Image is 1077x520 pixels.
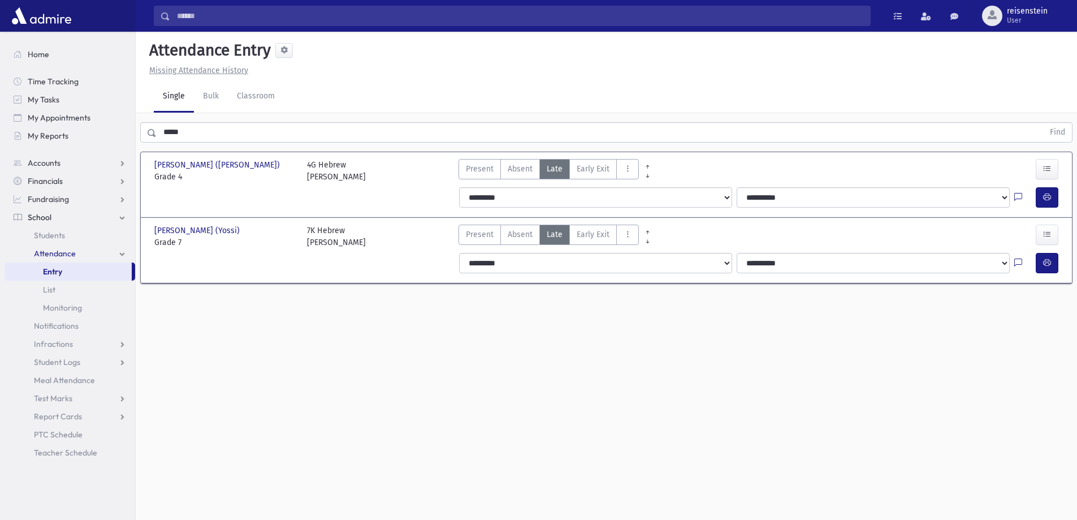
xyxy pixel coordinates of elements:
[5,353,135,371] a: Student Logs
[5,407,135,426] a: Report Cards
[154,81,194,113] a: Single
[28,131,68,141] span: My Reports
[170,6,870,26] input: Search
[145,66,248,75] a: Missing Attendance History
[154,237,296,248] span: Grade 7
[34,321,79,331] span: Notifications
[5,208,135,226] a: School
[154,225,242,237] span: [PERSON_NAME] (Yossi)
[5,226,135,244] a: Students
[5,45,135,63] a: Home
[43,285,55,295] span: List
[28,176,63,186] span: Financials
[5,72,135,91] a: Time Tracking
[1043,123,1072,142] button: Find
[577,163,609,175] span: Early Exit
[508,229,533,240] span: Absent
[34,248,76,259] span: Attendance
[28,194,69,204] span: Fundraising
[5,389,135,407] a: Test Marks
[466,163,494,175] span: Present
[5,281,135,299] a: List
[547,229,563,240] span: Late
[28,113,90,123] span: My Appointments
[28,212,51,222] span: School
[5,299,135,317] a: Monitoring
[28,49,49,59] span: Home
[5,91,135,109] a: My Tasks
[34,411,82,422] span: Report Cards
[1007,7,1048,16] span: reisenstein
[154,171,296,183] span: Grade 4
[34,230,65,240] span: Students
[28,76,79,87] span: Time Tracking
[466,229,494,240] span: Present
[28,94,59,105] span: My Tasks
[34,429,83,440] span: PTC Schedule
[28,158,60,168] span: Accounts
[194,81,228,113] a: Bulk
[1007,16,1048,25] span: User
[459,225,639,248] div: AttTypes
[5,335,135,353] a: Infractions
[307,225,366,248] div: 7K Hebrew [PERSON_NAME]
[5,109,135,127] a: My Appointments
[5,426,135,444] a: PTC Schedule
[307,159,366,183] div: 4G Hebrew [PERSON_NAME]
[34,339,73,349] span: Infractions
[34,393,72,403] span: Test Marks
[5,444,135,462] a: Teacher Schedule
[5,190,135,208] a: Fundraising
[5,317,135,335] a: Notifications
[5,127,135,145] a: My Reports
[5,371,135,389] a: Meal Attendance
[577,229,609,240] span: Early Exit
[34,375,95,385] span: Meal Attendance
[5,263,132,281] a: Entry
[459,159,639,183] div: AttTypes
[43,303,82,313] span: Monitoring
[228,81,284,113] a: Classroom
[5,172,135,190] a: Financials
[154,159,282,171] span: [PERSON_NAME] ([PERSON_NAME])
[43,267,62,277] span: Entry
[5,244,135,263] a: Attendance
[149,66,248,75] u: Missing Attendance History
[34,448,97,458] span: Teacher Schedule
[508,163,533,175] span: Absent
[145,41,271,60] h5: Attendance Entry
[9,5,74,27] img: AdmirePro
[5,154,135,172] a: Accounts
[547,163,563,175] span: Late
[34,357,80,367] span: Student Logs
